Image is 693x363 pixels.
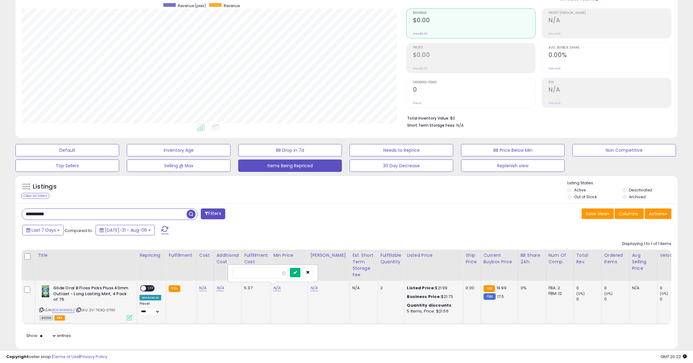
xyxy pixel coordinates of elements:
button: Last 7 Days [22,225,64,235]
small: Prev: $0.00 [413,32,428,36]
div: 0 [576,296,601,302]
button: Non Competitive [572,144,676,156]
div: 0 [576,285,601,291]
h2: $0.00 [413,17,536,25]
div: Clear All Filters [22,193,49,199]
div: 2 [380,285,399,291]
a: Terms of Use [53,354,79,360]
button: [DATE]-31 - Aug-06 [96,225,155,235]
div: 5 Items, Price: $21.56 [407,308,458,314]
div: N/A [632,285,652,291]
button: Inventory Age [127,144,230,156]
p: Listing States: [567,180,678,186]
div: Displaying 1 to 1 of 1 items [622,241,671,247]
span: Last 7 Days [32,227,56,233]
h2: 0.00% [549,51,671,60]
span: Avg. Buybox Share [549,46,671,50]
small: FBM [484,293,496,300]
span: | SKU: ZV-763Q-0TW1 [76,308,115,313]
div: 0 [604,285,629,291]
button: Top Sellers [15,160,119,172]
strong: Copyright [6,354,29,360]
a: N/A [273,285,281,291]
div: FBA: 2 [549,285,569,291]
span: FBA [54,315,65,321]
label: Active [574,187,586,193]
div: Fulfillment Cost [244,252,268,265]
h2: $0.00 [413,51,536,60]
span: Compared to: [65,228,93,234]
small: Prev: N/A [549,32,561,36]
a: B06XHXNG52 [52,308,75,313]
a: Privacy Policy [80,354,107,360]
a: N/A [310,285,318,291]
span: [DATE]-31 - Aug-06 [105,227,147,233]
span: Revenue (prev) [178,3,206,8]
span: Revenue [224,3,240,8]
div: Num of Comp. [549,252,571,265]
b: Total Inventory Value: [407,116,449,121]
button: Needs to Reprice [350,144,453,156]
small: FBA [169,285,180,292]
div: Title [38,252,134,259]
div: Cost [199,252,211,259]
div: Min Price [273,252,305,259]
button: Replenish view [461,160,565,172]
label: Out of Stock [574,194,597,199]
div: 0% [521,285,541,291]
div: Ordered Items [604,252,627,265]
span: 2025-08-14 20:22 GMT [661,354,687,360]
div: Ship Price [466,252,478,265]
b: Listed Price: [407,285,435,291]
div: Total Rev. [576,252,599,265]
span: ROI [549,81,671,84]
a: N/A [217,285,224,291]
h2: 0 [413,86,536,94]
div: 0.00 [466,285,476,291]
li: $0 [407,114,667,121]
button: BB Price Below Min [461,144,565,156]
h2: N/A [549,17,671,25]
div: seller snap | | [6,354,107,360]
b: Business Price: [407,294,441,300]
div: Listed Price [407,252,460,259]
span: 17.5 [497,294,504,300]
span: Columns [619,211,638,217]
small: (0%) [660,291,669,296]
div: 5.37 [244,285,266,291]
button: BB Drop in 7d [238,144,342,156]
button: Filters [201,208,225,219]
small: (0%) [604,291,613,296]
div: Fulfillable Quantity [380,252,402,265]
div: Additional Cost [217,252,239,265]
span: All listings currently available for purchase on Amazon [39,315,54,321]
div: 0 [604,296,629,302]
div: 0 [660,285,685,291]
div: Velocity [660,252,682,259]
b: Short Term Storage Fees: [407,123,455,128]
span: OFF [146,286,156,291]
div: Avg Selling Price [632,252,655,272]
span: Revenue [413,11,536,15]
div: $21.73 [407,294,458,300]
h5: Listings [33,182,57,191]
button: Actions [645,208,671,219]
div: BB Share 24h. [521,252,543,265]
div: Amazon AI [140,295,161,300]
button: Default [15,144,119,156]
div: ASIN: [39,285,132,320]
small: (0%) [576,291,585,296]
div: N/A [352,285,373,291]
a: N/A [199,285,207,291]
small: Prev: 0 [413,101,422,105]
div: FBM: 12 [549,291,569,296]
div: Repricing [140,252,163,259]
span: 19.99 [497,285,506,291]
span: Ordered Items [413,81,536,84]
img: 51mwcUzGVVL._SL40_.jpg [39,285,52,298]
b: Quantity discounts [407,302,451,308]
div: [PERSON_NAME] [310,252,347,259]
button: Columns [615,208,644,219]
button: 30 Day Decrease [350,160,453,172]
div: 0 [660,296,685,302]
